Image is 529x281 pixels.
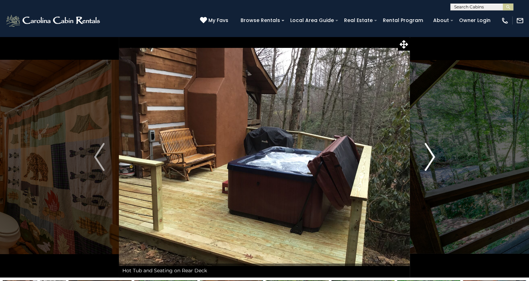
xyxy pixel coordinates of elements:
img: arrow [94,143,105,171]
img: White-1-2.png [5,14,102,28]
button: Previous [80,36,119,278]
button: Next [410,36,449,278]
img: arrow [424,143,435,171]
a: Owner Login [456,15,494,26]
img: mail-regular-white.png [516,17,524,24]
img: phone-regular-white.png [501,17,509,24]
a: Rental Program [379,15,427,26]
a: Browse Rentals [237,15,284,26]
a: Local Area Guide [287,15,337,26]
a: Real Estate [341,15,376,26]
a: About [430,15,452,26]
a: My Favs [200,17,230,24]
div: Hot Tub and Seating on Rear Deck [119,264,410,278]
span: My Favs [208,17,228,24]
